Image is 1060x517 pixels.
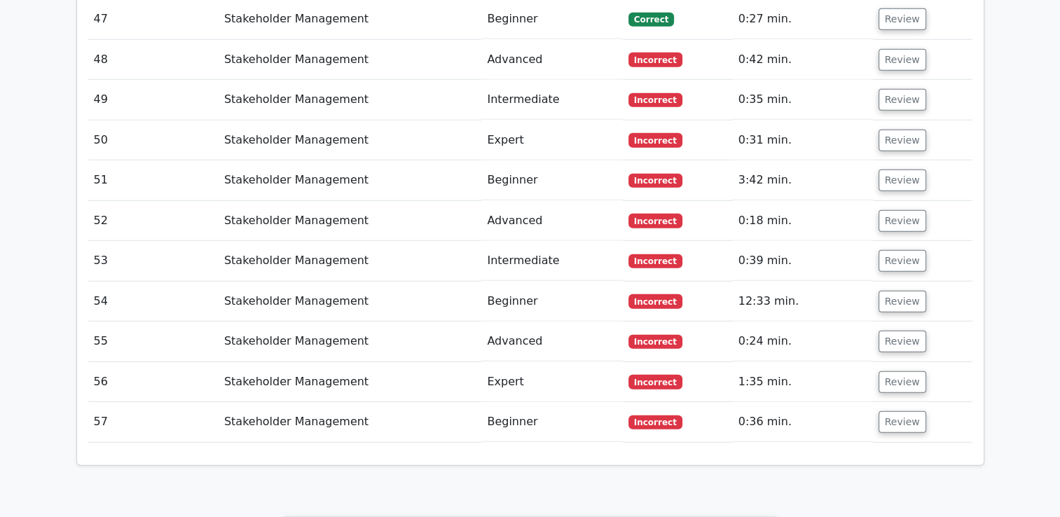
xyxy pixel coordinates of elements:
[88,322,219,361] td: 55
[733,40,873,80] td: 0:42 min.
[219,282,481,322] td: Stakeholder Management
[879,411,926,433] button: Review
[88,120,219,160] td: 50
[481,120,622,160] td: Expert
[628,335,682,349] span: Incorrect
[879,210,926,232] button: Review
[481,80,622,120] td: Intermediate
[481,241,622,281] td: Intermediate
[733,322,873,361] td: 0:24 min.
[628,254,682,268] span: Incorrect
[481,402,622,442] td: Beginner
[219,241,481,281] td: Stakeholder Management
[628,294,682,308] span: Incorrect
[733,362,873,402] td: 1:35 min.
[879,250,926,272] button: Review
[219,201,481,241] td: Stakeholder Management
[628,93,682,107] span: Incorrect
[219,322,481,361] td: Stakeholder Management
[733,160,873,200] td: 3:42 min.
[481,40,622,80] td: Advanced
[219,40,481,80] td: Stakeholder Management
[481,160,622,200] td: Beginner
[628,375,682,389] span: Incorrect
[88,402,219,442] td: 57
[481,362,622,402] td: Expert
[628,53,682,67] span: Incorrect
[219,362,481,402] td: Stakeholder Management
[733,402,873,442] td: 0:36 min.
[733,80,873,120] td: 0:35 min.
[879,331,926,352] button: Review
[733,120,873,160] td: 0:31 min.
[88,40,219,80] td: 48
[219,402,481,442] td: Stakeholder Management
[879,291,926,312] button: Review
[219,80,481,120] td: Stakeholder Management
[733,282,873,322] td: 12:33 min.
[628,13,674,27] span: Correct
[879,8,926,30] button: Review
[879,130,926,151] button: Review
[219,120,481,160] td: Stakeholder Management
[733,241,873,281] td: 0:39 min.
[481,282,622,322] td: Beginner
[628,133,682,147] span: Incorrect
[628,415,682,429] span: Incorrect
[88,282,219,322] td: 54
[88,160,219,200] td: 51
[879,89,926,111] button: Review
[879,170,926,191] button: Review
[481,322,622,361] td: Advanced
[628,214,682,228] span: Incorrect
[481,201,622,241] td: Advanced
[733,201,873,241] td: 0:18 min.
[219,160,481,200] td: Stakeholder Management
[88,241,219,281] td: 53
[88,362,219,402] td: 56
[88,80,219,120] td: 49
[628,174,682,188] span: Incorrect
[88,201,219,241] td: 52
[879,371,926,393] button: Review
[879,49,926,71] button: Review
